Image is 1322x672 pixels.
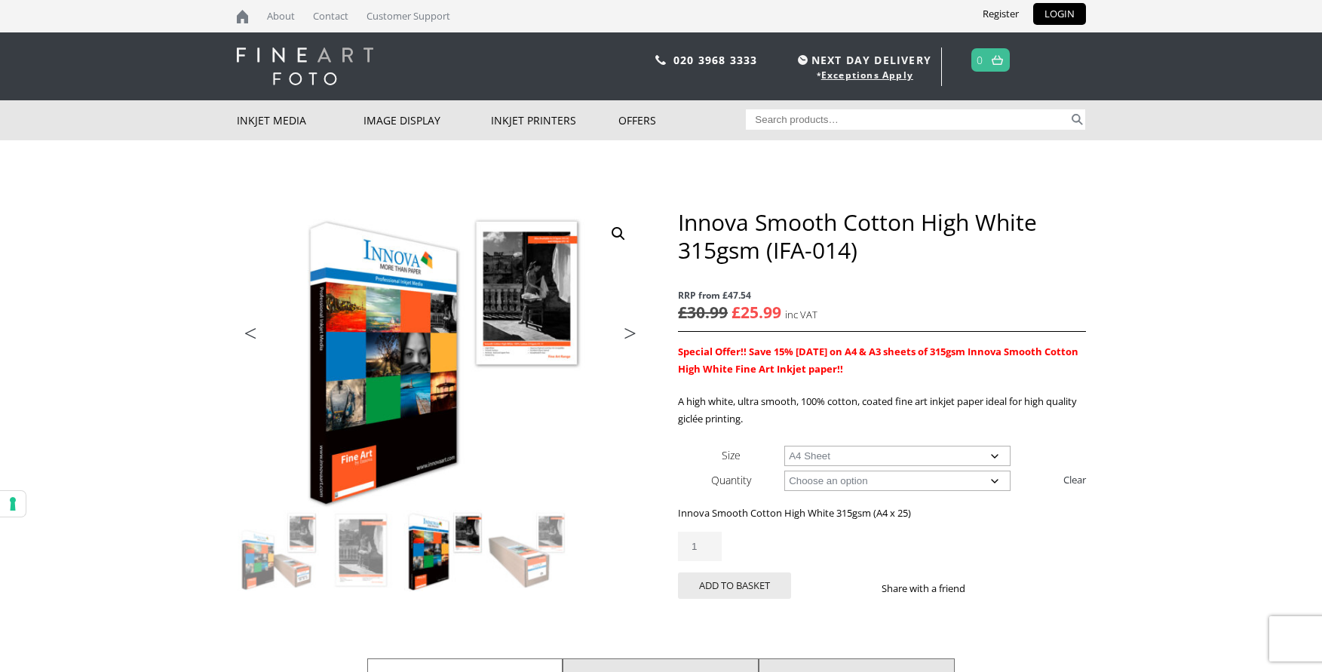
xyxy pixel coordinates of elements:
img: Innova Smooth Cotton High White 315gsm (IFA-014) [238,510,319,591]
img: email sharing button [1020,582,1032,594]
a: Inkjet Media [237,100,364,140]
button: Add to basket [678,572,791,599]
img: Innova Smooth Cotton High White 315gsm (IFA-014) - Image 2 [321,510,402,591]
img: twitter sharing button [1001,582,1014,594]
span: NEXT DAY DELIVERY [794,51,931,69]
button: Search [1069,109,1086,130]
a: Exceptions Apply [821,69,913,81]
p: A high white, ultra smooth, 100% cotton, coated fine art inkjet paper ideal for high quality gicl... [678,393,1085,428]
a: Offers [618,100,746,140]
p: Share with a friend [882,580,983,597]
h1: Innova Smooth Cotton High White 315gsm (IFA-014) [678,208,1085,264]
img: basket.svg [992,55,1003,65]
input: Search products… [746,109,1069,130]
a: View full-screen image gallery [605,220,632,247]
span: RRP from £47.54 [678,287,1085,304]
img: Innova Smooth Cotton High White 315gsm (IFA-014) - Image 3 [403,510,485,591]
bdi: 30.99 [678,302,728,323]
bdi: 25.99 [732,302,781,323]
img: Innova Smooth Cotton High White 315gsm (IFA-014) - Image 4 [486,510,568,591]
a: LOGIN [1033,3,1086,25]
label: Size [722,448,741,462]
a: Clear options [1063,468,1086,492]
a: 020 3968 3333 [673,53,758,67]
img: time.svg [798,55,808,65]
p: Innova Smooth Cotton High White 315gsm (A4 x 25) [678,505,1085,522]
span: £ [732,302,741,323]
img: logo-white.svg [237,48,373,85]
label: Quantity [711,473,751,487]
a: Image Display [363,100,491,140]
input: Product quantity [678,532,722,561]
span: £ [678,302,687,323]
a: Register [971,3,1030,25]
img: phone.svg [655,55,666,65]
a: Inkjet Printers [491,100,618,140]
span: Special Offer!! Save 15% [DATE] on A4 & A3 sheets of 315gsm Innova Smooth Cotton High White Fine ... [678,345,1078,376]
img: facebook sharing button [983,582,995,594]
a: 0 [977,49,983,71]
